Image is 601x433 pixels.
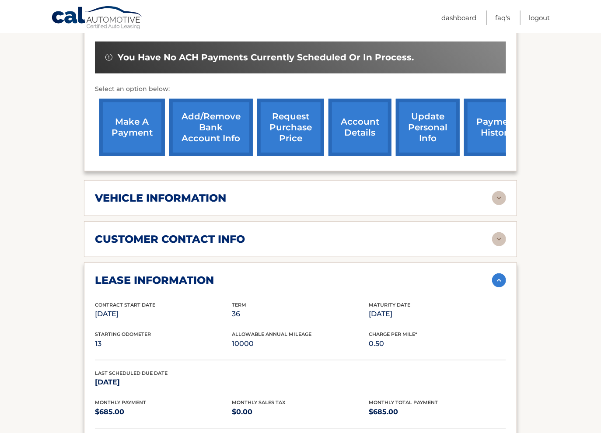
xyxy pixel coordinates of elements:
[492,191,506,205] img: accordion-rest.svg
[95,233,245,246] h2: customer contact info
[51,6,143,31] a: Cal Automotive
[441,10,476,25] a: Dashboard
[99,99,165,156] a: make a payment
[95,376,232,388] p: [DATE]
[369,308,506,320] p: [DATE]
[95,338,232,350] p: 13
[369,331,418,337] span: Charge Per Mile*
[492,232,506,246] img: accordion-rest.svg
[232,406,369,418] p: $0.00
[95,274,214,287] h2: lease information
[369,406,506,418] p: $685.00
[95,302,155,308] span: Contract Start Date
[369,399,438,405] span: Monthly Total Payment
[396,99,460,156] a: update personal info
[169,99,253,156] a: Add/Remove bank account info
[328,99,391,156] a: account details
[95,370,168,376] span: Last Scheduled Due Date
[95,331,151,337] span: Starting Odometer
[105,54,112,61] img: alert-white.svg
[369,302,411,308] span: Maturity Date
[257,99,324,156] a: request purchase price
[232,399,286,405] span: Monthly Sales Tax
[529,10,550,25] a: Logout
[95,308,232,320] p: [DATE]
[95,399,146,405] span: Monthly Payment
[232,308,369,320] p: 36
[95,192,226,205] h2: vehicle information
[495,10,510,25] a: FAQ's
[232,338,369,350] p: 10000
[464,99,530,156] a: payment history
[95,406,232,418] p: $685.00
[232,302,246,308] span: Term
[232,331,311,337] span: Allowable Annual Mileage
[118,52,414,63] span: You have no ACH payments currently scheduled or in process.
[492,273,506,287] img: accordion-active.svg
[95,84,506,94] p: Select an option below:
[369,338,506,350] p: 0.50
